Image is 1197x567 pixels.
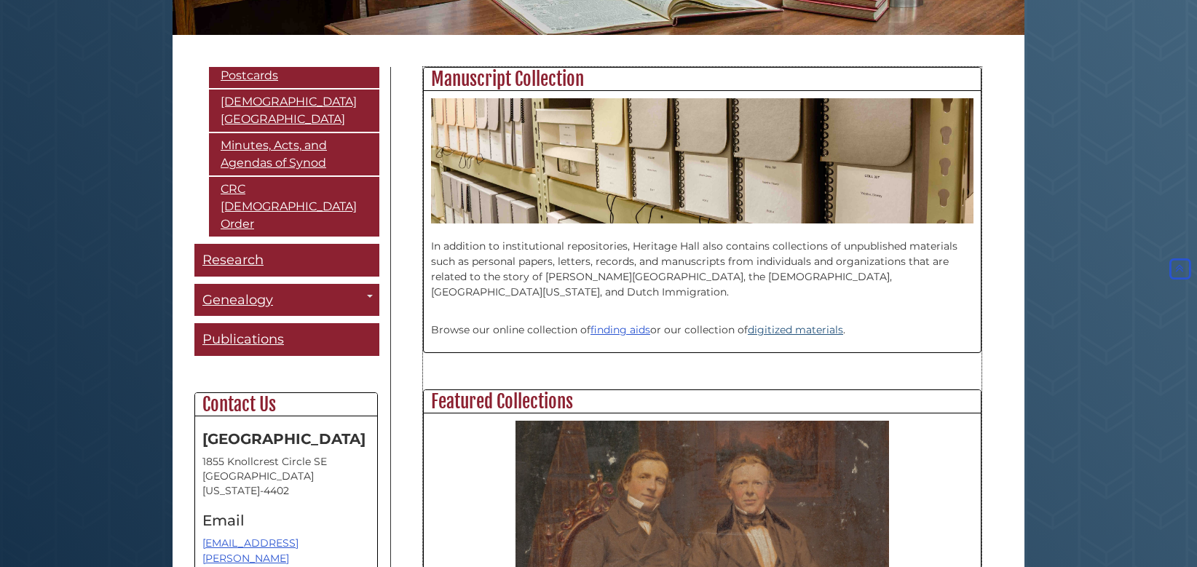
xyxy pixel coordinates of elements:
[209,46,379,88] a: Photographs and Postcards
[202,331,284,347] span: Publications
[202,252,264,268] span: Research
[1166,263,1193,276] a: Back to Top
[209,90,379,132] a: [DEMOGRAPHIC_DATA][GEOGRAPHIC_DATA]
[194,284,379,317] a: Genealogy
[424,68,981,91] h2: Manuscript Collection
[431,223,973,300] p: In addition to institutional repositories, Heritage Hall also contains collections of unpublished...
[431,98,973,223] img: Heritage Hall Manuscript Collection boxes
[202,454,370,498] address: 1855 Knollcrest Circle SE [GEOGRAPHIC_DATA][US_STATE]-4402
[194,244,379,277] a: Research
[202,292,273,308] span: Genealogy
[590,323,650,336] a: finding aids
[209,133,379,175] a: Minutes, Acts, and Agendas of Synod
[748,323,843,336] a: digitized materials
[195,393,377,416] h2: Contact Us
[202,512,370,528] h4: Email
[424,390,981,413] h2: Featured Collections
[431,307,973,338] p: Browse our online collection of or our collection of .
[194,323,379,356] a: Publications
[202,430,366,448] strong: [GEOGRAPHIC_DATA]
[209,177,379,237] a: CRC [DEMOGRAPHIC_DATA] Order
